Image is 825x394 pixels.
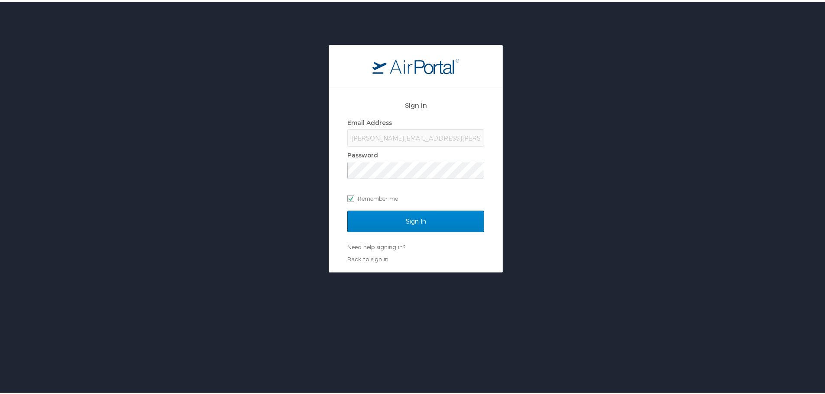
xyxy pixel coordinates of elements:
[347,242,405,249] a: Need help signing in?
[347,99,484,109] h2: Sign In
[347,254,388,261] a: Back to sign in
[347,150,378,157] label: Password
[347,190,484,203] label: Remember me
[347,117,392,125] label: Email Address
[372,57,459,72] img: logo
[347,209,484,231] input: Sign In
